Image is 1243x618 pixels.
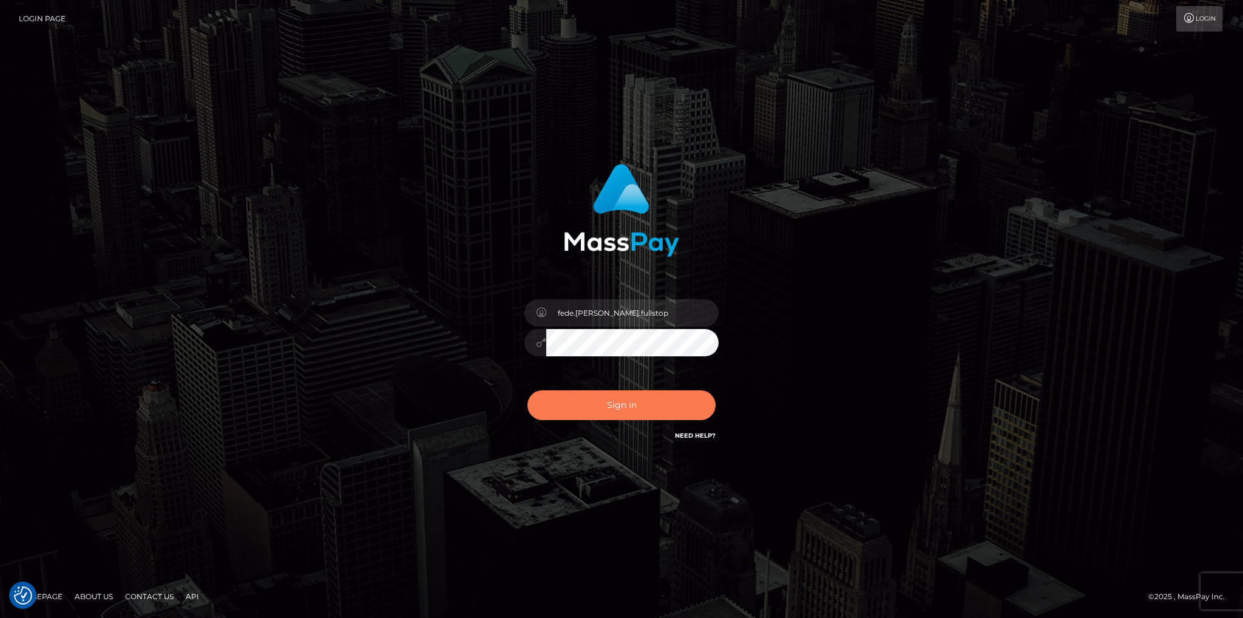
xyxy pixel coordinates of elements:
[527,390,716,420] button: Sign in
[546,299,719,327] input: Username...
[19,6,66,32] a: Login Page
[564,164,679,257] img: MassPay Login
[70,587,118,606] a: About Us
[13,587,67,606] a: Homepage
[14,586,32,605] button: Consent Preferences
[675,432,716,440] a: Need Help?
[14,586,32,605] img: Revisit consent button
[1148,590,1234,603] div: © 2025 , MassPay Inc.
[120,587,178,606] a: Contact Us
[181,587,204,606] a: API
[1176,6,1222,32] a: Login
